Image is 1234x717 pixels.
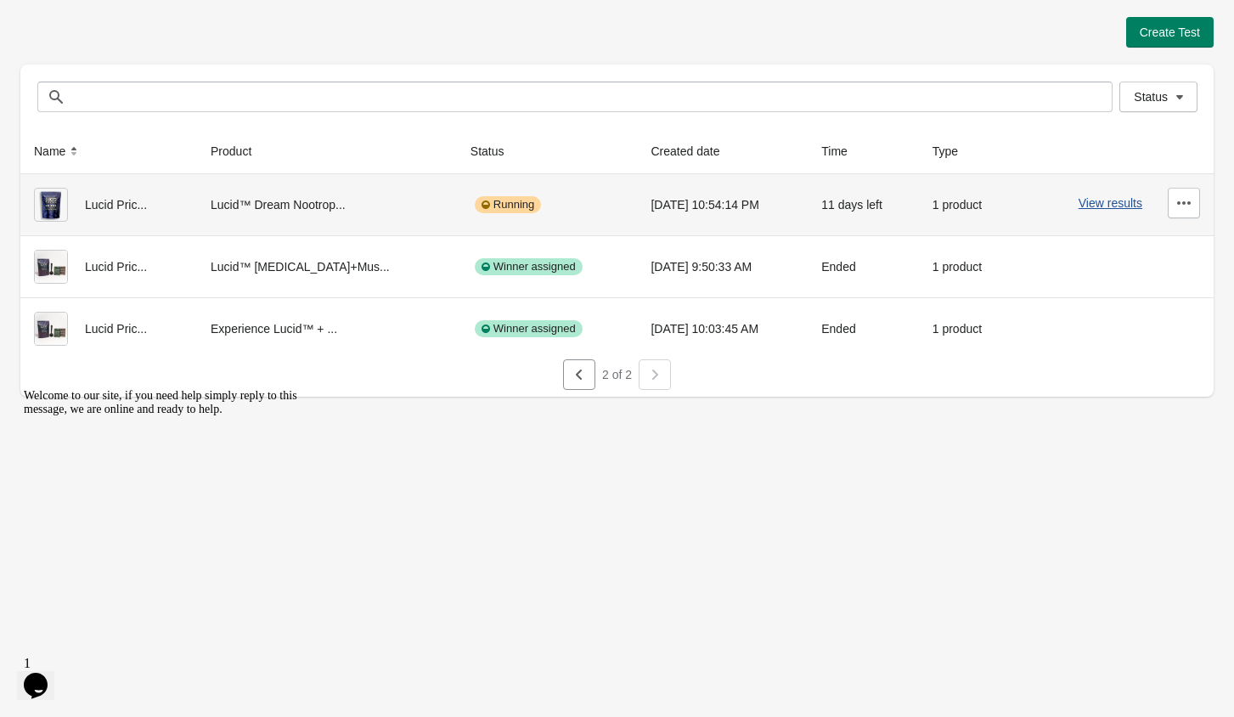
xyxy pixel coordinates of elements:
button: Type [926,136,982,167]
button: Create Test [1126,17,1214,48]
div: [DATE] 10:03:45 AM [651,312,794,346]
div: Lucid™ Dream Nootrop... [211,188,443,222]
div: Lucid™ [MEDICAL_DATA]+Mus... [211,250,443,284]
button: Status [464,136,528,167]
div: 11 days left [821,188,905,222]
div: [DATE] 10:54:14 PM [651,188,794,222]
button: Product [204,136,275,167]
span: Create Test [1140,25,1200,39]
span: Status [1134,90,1168,104]
div: Lucid Pric... [34,312,183,346]
div: Winner assigned [475,258,583,275]
button: Status [1119,82,1197,112]
span: Welcome to our site, if you need help simply reply to this message, we are online and ready to help. [7,7,280,33]
div: 1 product [933,312,1002,346]
button: View results [1079,196,1142,210]
button: Time [814,136,871,167]
button: Created date [644,136,743,167]
div: Lucid Pric... [34,250,183,284]
iframe: chat widget [17,649,71,700]
iframe: chat widget [17,382,323,641]
div: Experience Lucid™ + ... [211,312,443,346]
div: Ended [821,312,905,346]
button: Name [27,136,89,167]
div: 1 product [933,188,1002,222]
div: Winner assigned [475,320,583,337]
div: Welcome to our site, if you need help simply reply to this message, we are online and ready to help. [7,7,313,34]
div: Running [475,196,541,213]
div: 1 product [933,250,1002,284]
span: 2 of 2 [602,368,632,381]
div: [DATE] 9:50:33 AM [651,250,794,284]
div: Lucid Pric... [34,188,183,222]
div: Ended [821,250,905,284]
